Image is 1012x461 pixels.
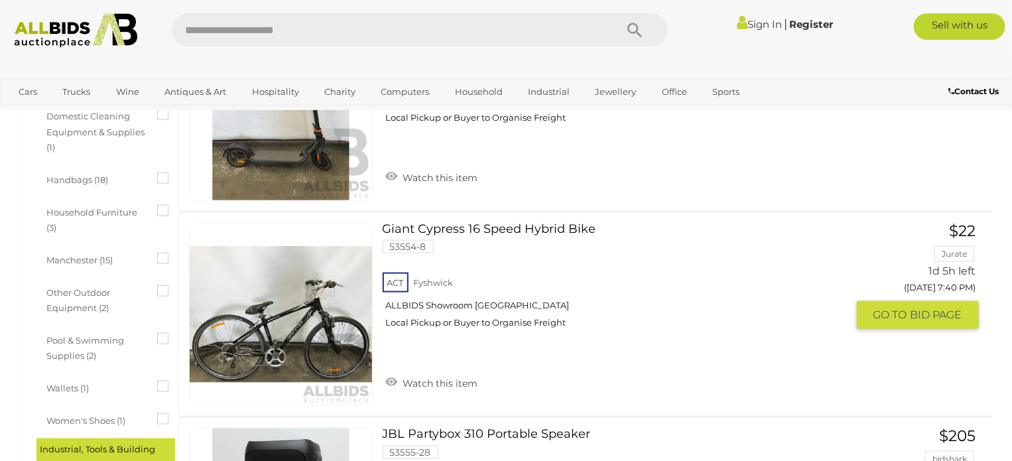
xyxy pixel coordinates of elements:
[790,18,834,31] a: Register
[400,377,478,389] span: Watch this item
[653,81,696,103] a: Office
[383,372,481,392] a: Watch this item
[867,223,979,330] a: $22 Jurate 1d 5h left ([DATE] 7:40 PM) GO TOBID PAGE
[383,166,481,186] a: Watch this item
[46,282,146,316] span: Other Outdoor Equipment (2)
[372,81,438,103] a: Computers
[911,308,962,322] span: BID PAGE
[10,81,46,103] a: Cars
[393,17,847,133] a: Segway Ninebot F40 Electric Scooter 53554-54 ACT Fyshwick ALLBIDS Showroom [GEOGRAPHIC_DATA] Loca...
[857,301,979,328] button: GO TOBID PAGE
[873,308,911,322] span: GO TO
[46,169,146,188] span: Handbags (18)
[393,223,847,339] a: Giant Cypress 16 Speed Hybrid Bike 53554-8 ACT Fyshwick ALLBIDS Showroom [GEOGRAPHIC_DATA] Local ...
[949,222,976,240] span: $22
[737,18,783,31] a: Sign In
[243,81,308,103] a: Hospitality
[46,105,146,155] span: Domestic Cleaning Equipment & Supplies (1)
[7,13,144,48] img: Allbids.com.au
[54,81,99,103] a: Trucks
[939,427,976,445] span: $205
[156,81,235,103] a: Antiques & Art
[46,377,146,396] span: Wallets (1)
[948,84,1002,99] a: Contact Us
[785,17,788,31] span: |
[587,81,645,103] a: Jewellery
[10,103,121,125] a: [GEOGRAPHIC_DATA]
[107,81,148,103] a: Wine
[914,13,1005,40] a: Sell with us
[948,86,999,96] b: Contact Us
[519,81,578,103] a: Industrial
[400,172,478,184] span: Watch this item
[46,410,146,428] span: Women's Shoes (1)
[46,330,146,364] span: Pool & Swimming Supplies (2)
[601,13,668,46] button: Search
[46,202,146,236] span: Household Furniture (3)
[446,81,511,103] a: Household
[46,249,146,268] span: Manchester (15)
[704,81,748,103] a: Sports
[316,81,364,103] a: Charity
